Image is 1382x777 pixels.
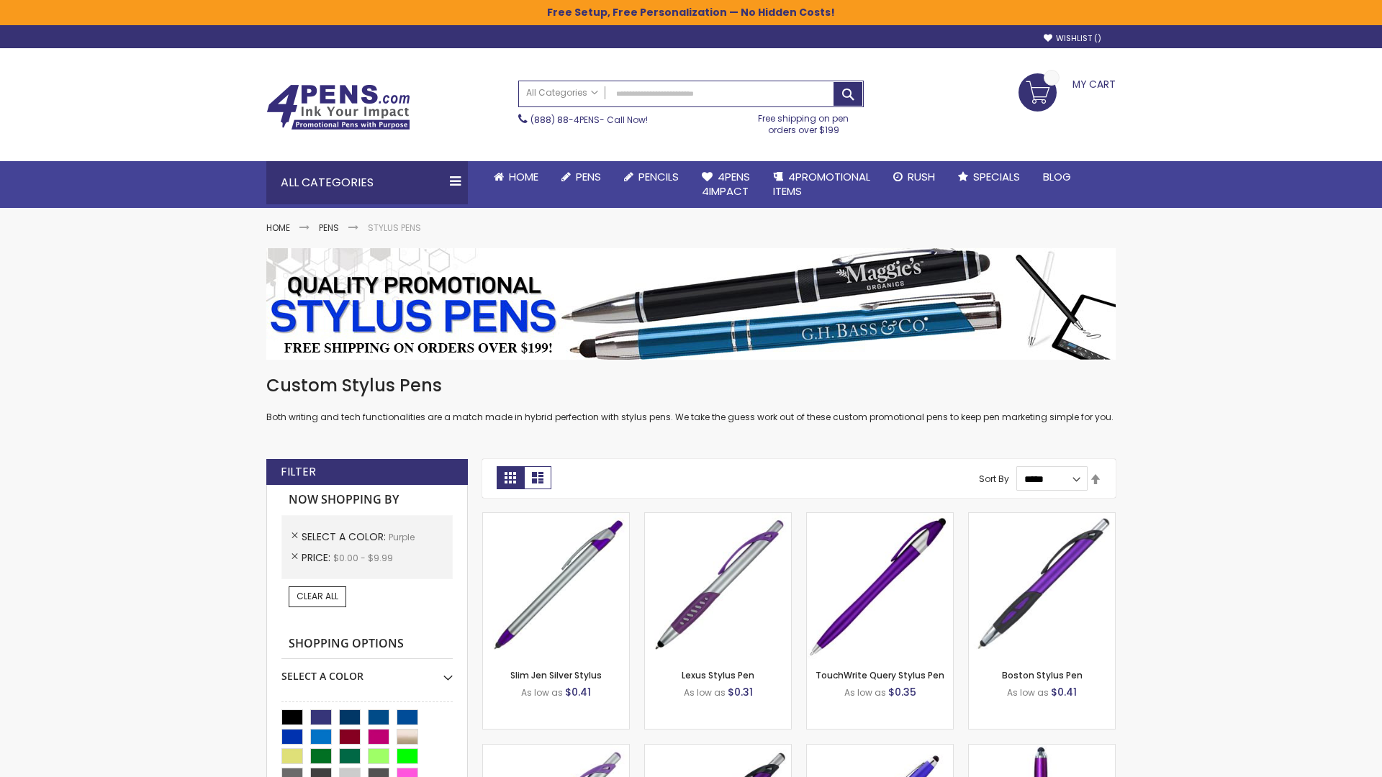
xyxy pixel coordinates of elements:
a: Pens [319,222,339,234]
a: Sierra Stylus Twist Pen-Purple [807,744,953,756]
span: As low as [521,686,563,699]
span: Blog [1043,169,1071,184]
a: Slim Jen Silver Stylus [510,669,602,681]
a: (888) 88-4PENS [530,114,600,126]
span: All Categories [526,87,598,99]
strong: Now Shopping by [281,485,453,515]
img: TouchWrite Query Stylus Pen-Purple [807,513,953,659]
a: Pencils [613,161,690,193]
span: Specials [973,169,1020,184]
a: Lexus Stylus Pen-Purple [645,512,791,524]
span: $0.41 [565,685,591,699]
a: Specials [947,161,1031,193]
a: Clear All [289,586,346,606]
a: All Categories [519,81,605,105]
a: Pens [550,161,613,193]
span: Pencils [638,169,679,184]
span: As low as [684,686,726,699]
span: $0.31 [728,685,753,699]
a: Rush [882,161,947,193]
img: Stylus Pens [266,248,1116,360]
span: Pens [576,169,601,184]
label: Sort By [979,473,1009,485]
img: 4Pens Custom Pens and Promotional Products [266,84,410,130]
span: $0.00 - $9.99 [333,552,393,564]
img: Slim Jen Silver Stylus-Purple [483,513,629,659]
a: Home [266,222,290,234]
span: Home [509,169,538,184]
span: Purple [389,531,415,543]
span: Clear All [297,590,338,602]
a: Boston Stylus Pen [1002,669,1083,681]
a: Boston Silver Stylus Pen-Purple [483,744,629,756]
span: $0.41 [1051,685,1077,699]
strong: Filter [281,464,316,480]
div: Both writing and tech functionalities are a match made in hybrid perfection with stylus pens. We ... [266,374,1116,424]
img: Boston Stylus Pen-Purple [969,513,1115,659]
a: TouchWrite Command Stylus Pen-Purple [969,744,1115,756]
span: As low as [1007,686,1049,699]
span: As low as [844,686,886,699]
a: Slim Jen Silver Stylus-Purple [483,512,629,524]
h1: Custom Stylus Pens [266,374,1116,397]
a: Home [482,161,550,193]
span: 4Pens 4impact [702,169,750,199]
strong: Shopping Options [281,629,453,660]
span: Price [302,550,333,565]
strong: Stylus Pens [368,222,421,234]
span: Select A Color [302,530,389,544]
a: Wishlist [1044,33,1101,44]
span: Rush [908,169,935,184]
a: TouchWrite Query Stylus Pen [816,669,944,681]
a: 4Pens4impact [690,161,762,208]
span: $0.35 [888,685,916,699]
div: Free shipping on pen orders over $199 [744,107,864,136]
a: 4PROMOTIONALITEMS [762,161,882,208]
div: Select A Color [281,659,453,683]
a: TouchWrite Query Stylus Pen-Purple [807,512,953,524]
div: All Categories [266,161,468,204]
span: - Call Now! [530,114,648,126]
a: Blog [1031,161,1083,193]
strong: Grid [497,466,524,489]
img: Lexus Stylus Pen-Purple [645,513,791,659]
span: 4PROMOTIONAL ITEMS [773,169,870,199]
a: Boston Stylus Pen-Purple [969,512,1115,524]
a: Lexus Metallic Stylus Pen-Purple [645,744,791,756]
a: Lexus Stylus Pen [682,669,754,681]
